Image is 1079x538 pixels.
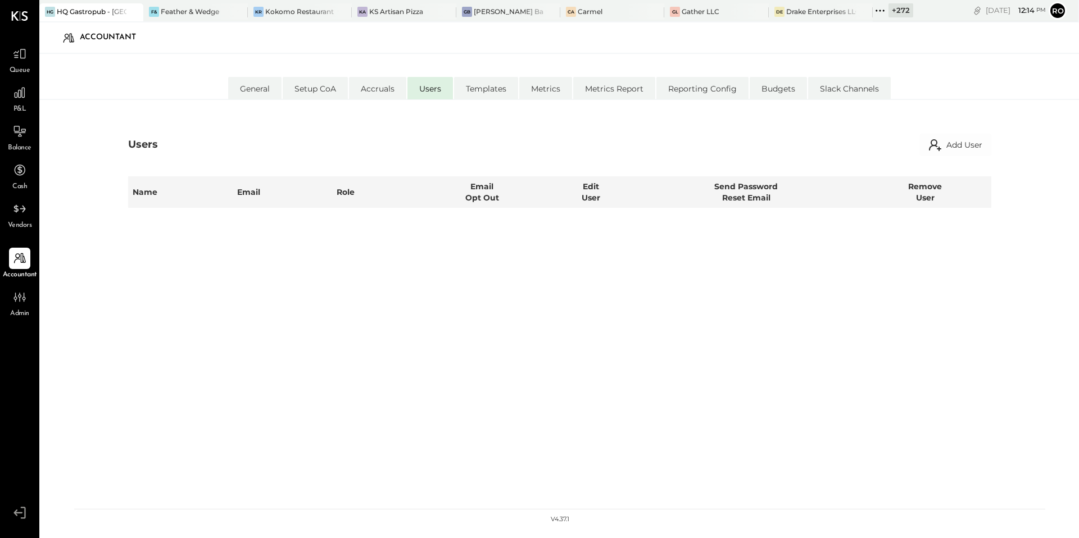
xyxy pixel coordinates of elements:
[12,182,27,192] span: Cash
[265,7,334,16] div: Kokomo Restaurant
[474,7,543,16] div: [PERSON_NAME] Back Bay
[808,77,891,99] li: Slack Channels
[80,29,147,47] div: Accountant
[1049,2,1067,20] button: Ro
[670,7,680,17] div: GL
[45,7,55,17] div: HG
[10,66,30,76] span: Queue
[228,77,282,99] li: General
[634,176,859,208] th: Send Password Reset Email
[357,7,368,17] div: KA
[1,198,39,231] a: Vendors
[128,176,233,208] th: Name
[1,82,39,115] a: P&L
[750,77,807,99] li: Budgets
[1,159,39,192] a: Cash
[128,138,158,152] div: Users
[233,176,332,208] th: Email
[253,7,264,17] div: KR
[573,77,655,99] li: Metrics Report
[57,7,126,16] div: HQ Gastropub - [GEOGRAPHIC_DATA]
[3,270,37,280] span: Accountant
[1,248,39,280] a: Accountant
[774,7,785,17] div: DE
[8,221,32,231] span: Vendors
[578,7,602,16] div: Carmel
[10,309,29,319] span: Admin
[13,104,26,115] span: P&L
[656,77,749,99] li: Reporting Config
[349,77,406,99] li: Accruals
[566,7,576,17] div: Ca
[149,7,159,17] div: F&
[519,77,572,99] li: Metrics
[161,7,219,16] div: Feather & Wedge
[551,515,569,524] div: v 4.37.1
[682,7,719,16] div: Gather LLC
[919,134,991,156] button: Add User
[283,77,348,99] li: Setup CoA
[1,43,39,76] a: Queue
[986,5,1046,16] div: [DATE]
[332,176,416,208] th: Role
[407,77,453,99] li: Users
[369,7,423,16] div: KS Artisan Pizza
[462,7,472,17] div: GB
[888,3,913,17] div: + 272
[1,286,39,319] a: Admin
[859,176,991,208] th: Remove User
[416,176,548,208] th: Email Opt Out
[8,143,31,153] span: Balance
[972,4,983,16] div: copy link
[786,7,856,16] div: Drake Enterprises LLC
[1,121,39,153] a: Balance
[454,77,518,99] li: Templates
[548,176,634,208] th: Edit User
